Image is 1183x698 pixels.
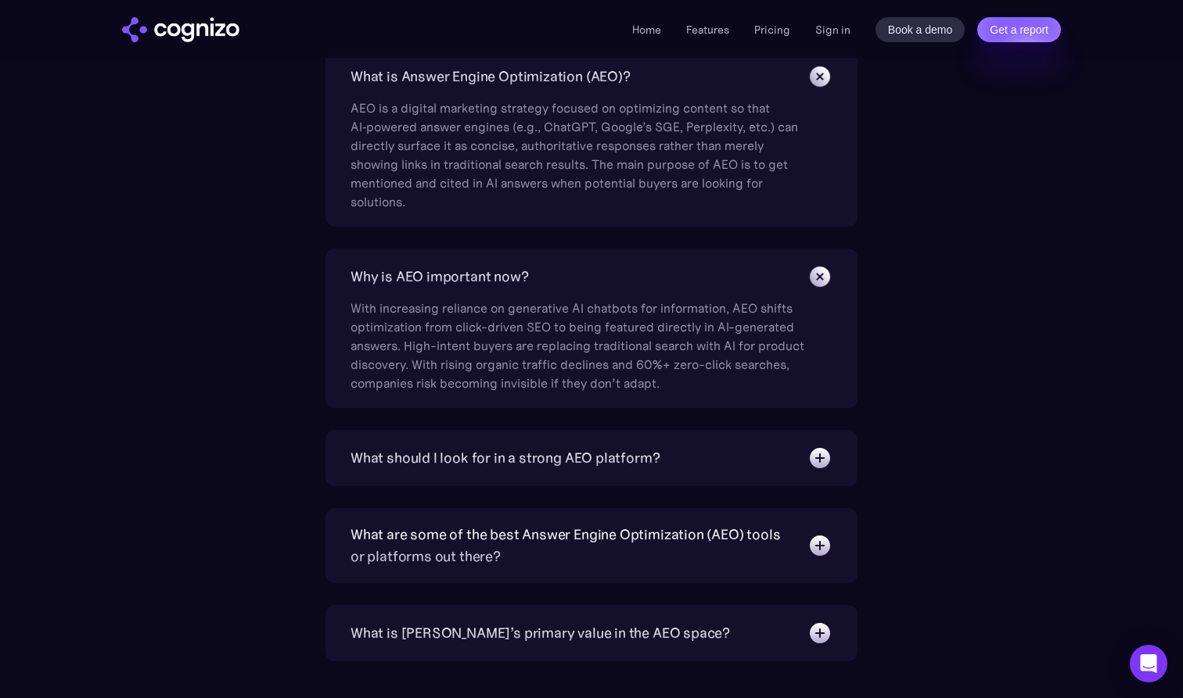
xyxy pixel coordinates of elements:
[632,23,661,37] a: Home
[1130,645,1167,682] div: Open Intercom Messenger
[122,17,239,42] img: cognizo logo
[686,23,729,37] a: Features
[351,289,804,392] div: With increasing reliance on generative AI chatbots for information, AEO shifts optimization from ...
[876,17,965,42] a: Book a demo
[351,622,730,644] div: What is [PERSON_NAME]’s primary value in the AEO space?
[754,23,790,37] a: Pricing
[122,17,239,42] a: home
[351,266,529,288] div: Why is AEO important now?
[977,17,1061,42] a: Get a report
[351,447,660,469] div: What should I look for in a strong AEO platform?
[815,20,850,39] a: Sign in
[351,66,631,88] div: What is Answer Engine Optimization (AEO)?
[351,524,792,567] div: What are some of the best Answer Engine Optimization (AEO) tools or platforms out there?
[351,89,804,211] div: AEO is a digital marketing strategy focused on optimizing content so that AI‑powered answer engin...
